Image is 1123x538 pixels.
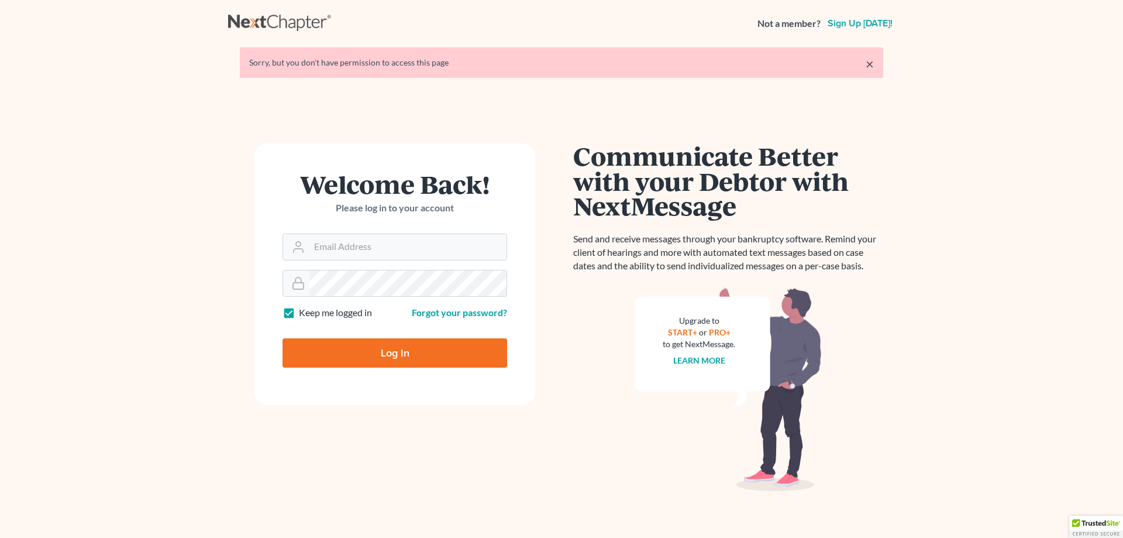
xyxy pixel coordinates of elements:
p: Please log in to your account [283,201,507,215]
input: Email Address [309,234,507,260]
a: Forgot your password? [412,307,507,318]
a: Sign up [DATE]! [825,19,895,28]
label: Keep me logged in [299,306,372,320]
h1: Welcome Back! [283,172,507,197]
div: Sorry, but you don't have permission to access this page [249,57,874,68]
a: START+ [668,327,697,337]
div: to get NextMessage. [663,338,735,350]
div: TrustedSite Certified [1069,516,1123,538]
input: Log In [283,338,507,368]
span: or [699,327,707,337]
div: Upgrade to [663,315,735,327]
a: PRO+ [709,327,731,337]
h1: Communicate Better with your Debtor with NextMessage [573,143,883,218]
img: nextmessage_bg-59042aed3d76b12b5cd301f8e5b87938c9018125f34e5fa2b7a6b67550977c72.svg [635,287,822,492]
p: Send and receive messages through your bankruptcy software. Remind your client of hearings and mo... [573,232,883,273]
a: Learn more [673,355,725,365]
strong: Not a member? [757,17,821,30]
a: × [866,57,874,71]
